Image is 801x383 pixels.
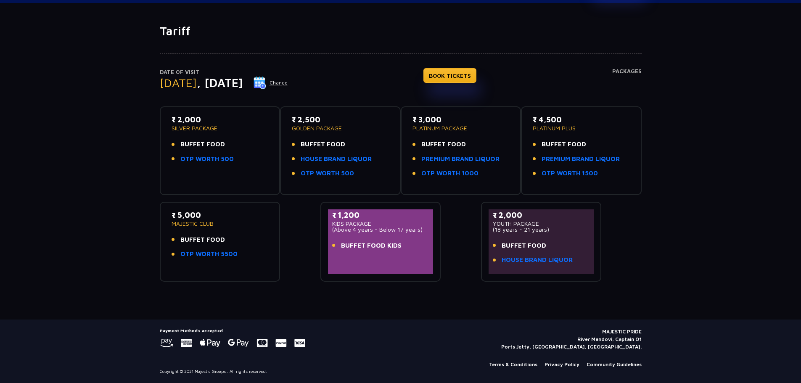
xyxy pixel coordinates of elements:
[180,249,238,259] a: OTP WORTH 5500
[493,209,590,221] p: ₹ 2,000
[412,114,510,125] p: ₹ 3,000
[533,114,630,125] p: ₹ 4,500
[301,169,354,178] a: OTP WORTH 500
[160,368,267,375] p: Copyright © 2021 Majestic Groups . All rights reserved.
[180,235,225,245] span: BUFFET FOOD
[545,361,579,368] a: Privacy Policy
[160,68,288,77] p: Date of Visit
[160,76,197,90] span: [DATE]
[493,227,590,232] p: (18 years - 21 years)
[180,140,225,149] span: BUFFET FOOD
[172,114,269,125] p: ₹ 2,000
[493,221,590,227] p: YOUTH PACKAGE
[587,361,642,368] a: Community Guidelines
[172,125,269,131] p: SILVER PACKAGE
[542,140,586,149] span: BUFFET FOOD
[332,227,429,232] p: (Above 4 years - Below 17 years)
[180,154,234,164] a: OTP WORTH 500
[421,140,466,149] span: BUFFET FOOD
[197,76,243,90] span: , [DATE]
[341,241,402,251] span: BUFFET FOOD KIDS
[501,328,642,351] p: MAJESTIC PRIDE River Mandovi, Captain Of Ports Jetty, [GEOGRAPHIC_DATA], [GEOGRAPHIC_DATA].
[301,140,345,149] span: BUFFET FOOD
[160,328,305,333] h5: Payment Methods accepted
[542,169,598,178] a: OTP WORTH 1500
[489,361,537,368] a: Terms & Conditions
[253,76,288,90] button: Change
[421,154,500,164] a: PREMIUM BRAND LIQUOR
[172,221,269,227] p: MAJESTIC CLUB
[292,125,389,131] p: GOLDEN PACKAGE
[172,209,269,221] p: ₹ 5,000
[412,125,510,131] p: PLATINUM PACKAGE
[533,125,630,131] p: PLATINUM PLUS
[332,221,429,227] p: KIDS PACKAGE
[160,24,642,38] h1: Tariff
[502,255,573,265] a: HOUSE BRAND LIQUOR
[301,154,372,164] a: HOUSE BRAND LIQUOR
[292,114,389,125] p: ₹ 2,500
[332,209,429,221] p: ₹ 1,200
[612,68,642,98] h4: Packages
[423,68,476,83] a: BOOK TICKETS
[502,241,546,251] span: BUFFET FOOD
[421,169,478,178] a: OTP WORTH 1000
[542,154,620,164] a: PREMIUM BRAND LIQUOR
